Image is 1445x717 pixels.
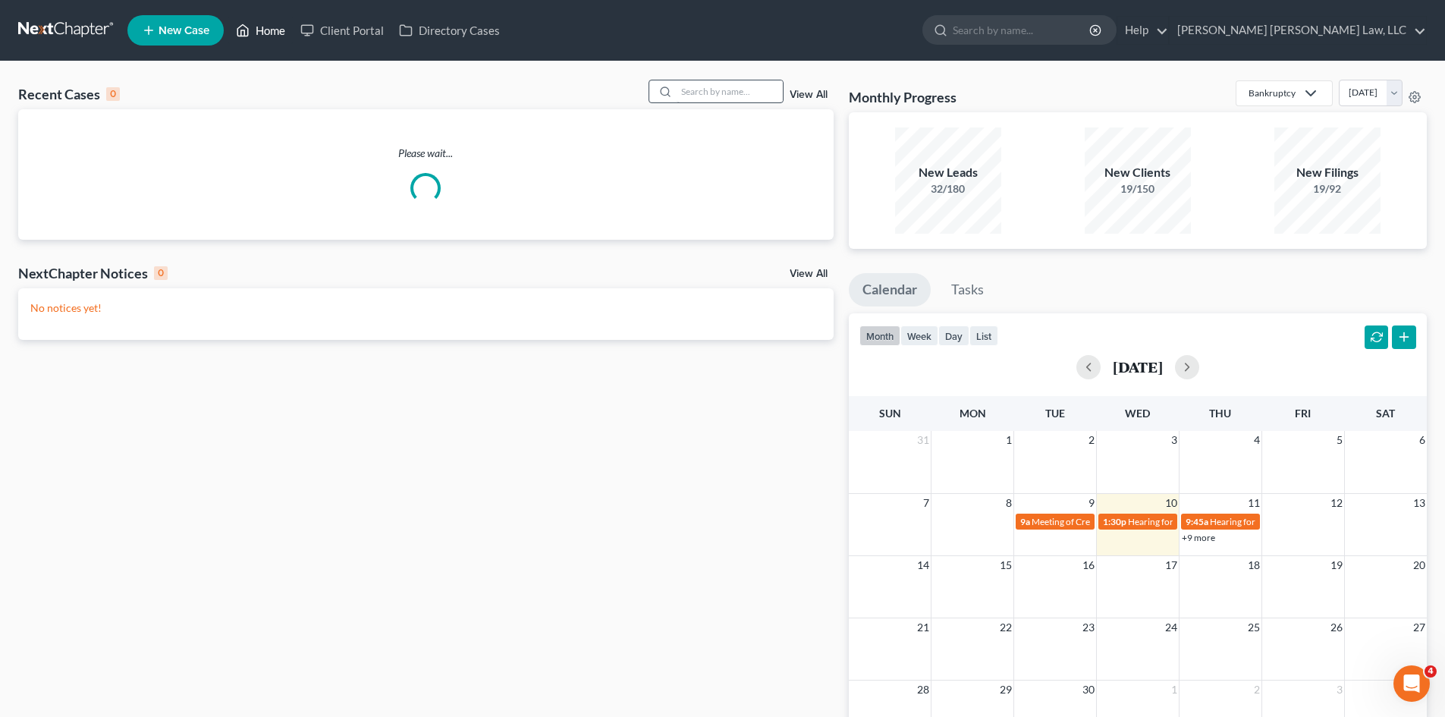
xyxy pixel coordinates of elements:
span: Meeting of Creditors for [PERSON_NAME] [1032,516,1200,527]
div: 32/180 [895,181,1001,197]
div: NextChapter Notices [18,264,168,282]
span: Fri [1295,407,1311,420]
a: Calendar [849,273,931,307]
span: Wed [1125,407,1150,420]
span: 28 [916,681,931,699]
span: 1:30p [1103,516,1126,527]
a: View All [790,269,828,279]
p: Please wait... [18,146,834,161]
span: 27 [1412,618,1427,637]
span: Sat [1376,407,1395,420]
span: 1 [1170,681,1179,699]
span: 9 [1087,494,1096,512]
span: 24 [1164,618,1179,637]
span: 23 [1081,618,1096,637]
input: Search by name... [953,16,1092,44]
span: 9:45a [1186,516,1208,527]
span: 12 [1329,494,1344,512]
span: 19 [1329,556,1344,574]
span: Sun [879,407,901,420]
span: 3 [1335,681,1344,699]
button: week [900,325,938,346]
span: 8 [1004,494,1013,512]
p: No notices yet! [30,300,821,316]
a: Tasks [938,273,997,307]
span: Mon [960,407,986,420]
span: 25 [1246,618,1261,637]
div: 19/150 [1085,181,1191,197]
div: Bankruptcy [1249,86,1296,99]
div: New Leads [895,164,1001,181]
a: Home [228,17,293,44]
iframe: Intercom live chat [1393,665,1430,702]
span: 13 [1412,494,1427,512]
span: 31 [916,431,931,449]
h3: Monthly Progress [849,88,957,106]
a: View All [790,90,828,100]
span: 22 [998,618,1013,637]
span: 4 [1252,431,1261,449]
span: Hearing for [PERSON_NAME] & [PERSON_NAME] [1210,516,1409,527]
button: list [969,325,998,346]
span: 26 [1329,618,1344,637]
span: 17 [1164,556,1179,574]
span: 6 [1418,431,1427,449]
h2: [DATE] [1113,359,1163,375]
a: Client Portal [293,17,391,44]
span: 15 [998,556,1013,574]
a: Help [1117,17,1168,44]
span: 2 [1087,431,1096,449]
span: New Case [159,25,209,36]
span: 3 [1170,431,1179,449]
div: New Filings [1274,164,1381,181]
a: [PERSON_NAME] [PERSON_NAME] Law, LLC [1170,17,1426,44]
span: 29 [998,681,1013,699]
div: Recent Cases [18,85,120,103]
button: month [859,325,900,346]
span: 10 [1164,494,1179,512]
input: Search by name... [677,80,783,102]
span: 14 [916,556,931,574]
span: 9a [1020,516,1030,527]
span: Hearing for [PERSON_NAME] [1128,516,1246,527]
div: New Clients [1085,164,1191,181]
div: 0 [154,266,168,280]
a: +9 more [1182,532,1215,543]
span: 4 [1425,665,1437,678]
span: 1 [1004,431,1013,449]
span: 16 [1081,556,1096,574]
span: 11 [1246,494,1261,512]
span: 18 [1246,556,1261,574]
span: 7 [922,494,931,512]
span: 20 [1412,556,1427,574]
span: Thu [1209,407,1231,420]
span: 21 [916,618,931,637]
span: 5 [1335,431,1344,449]
button: day [938,325,969,346]
span: Tue [1045,407,1065,420]
div: 19/92 [1274,181,1381,197]
span: 30 [1081,681,1096,699]
span: 2 [1252,681,1261,699]
div: 0 [106,87,120,101]
a: Directory Cases [391,17,507,44]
